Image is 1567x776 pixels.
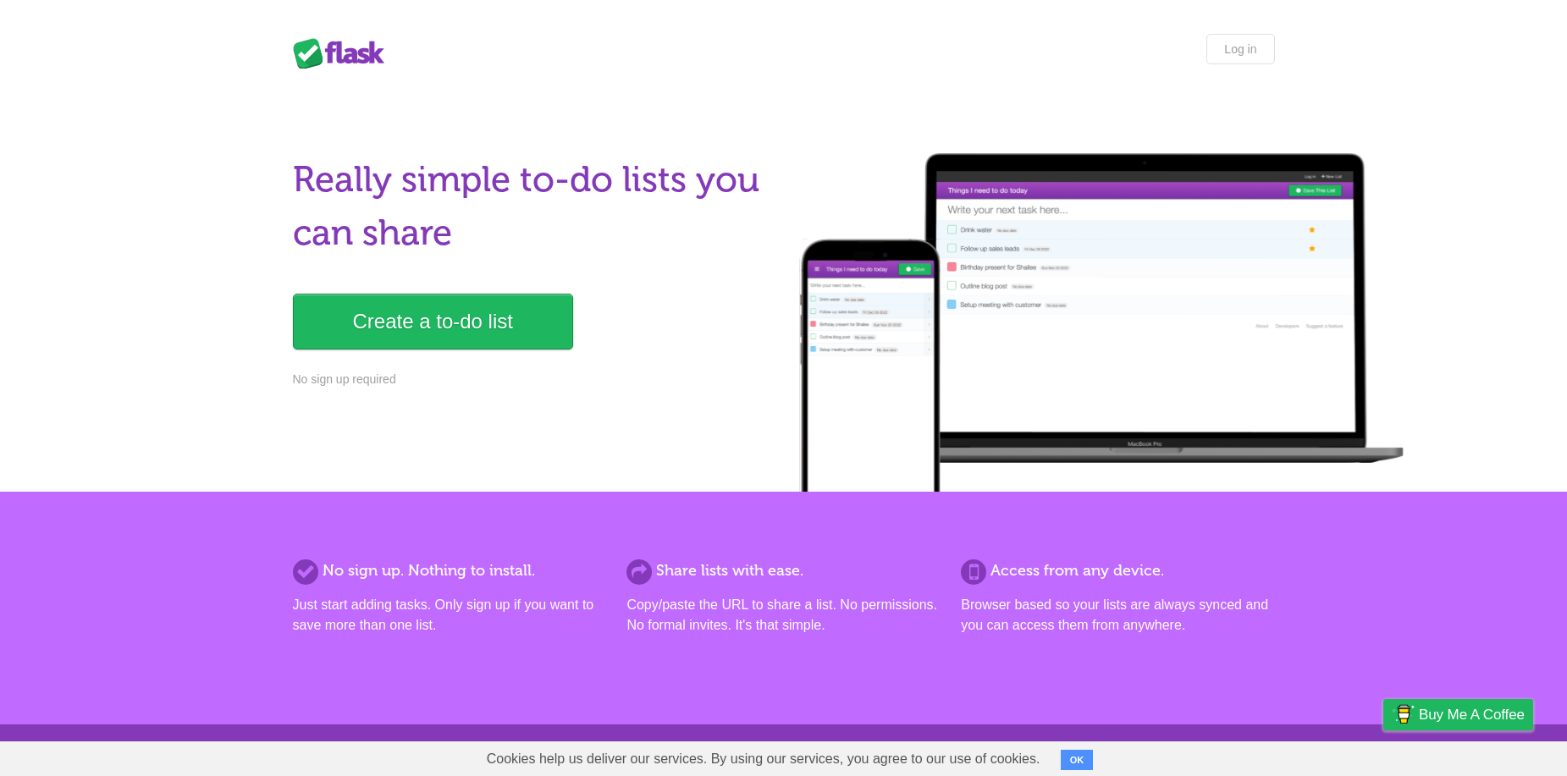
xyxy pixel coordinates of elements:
[626,595,940,636] p: Copy/paste the URL to share a list. No permissions. No formal invites. It's that simple.
[1419,700,1525,729] span: Buy me a coffee
[1061,750,1094,770] button: OK
[293,38,395,69] div: Flask Lists
[293,595,606,636] p: Just start adding tasks. Only sign up if you want to save more than one list.
[293,294,573,349] a: Create a to-do list
[1383,699,1533,730] a: Buy me a coffee
[626,559,940,582] h2: Share lists with ease.
[961,595,1274,636] p: Browser based so your lists are always synced and you can access them from anywhere.
[293,371,774,388] p: No sign up required
[293,153,774,260] h1: Really simple to-do lists you can share
[293,559,606,582] h2: No sign up. Nothing to install.
[961,559,1274,582] h2: Access from any device.
[470,742,1057,776] span: Cookies help us deliver our services. By using our services, you agree to our use of cookies.
[1392,700,1415,729] img: Buy me a coffee
[1206,34,1274,64] a: Log in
